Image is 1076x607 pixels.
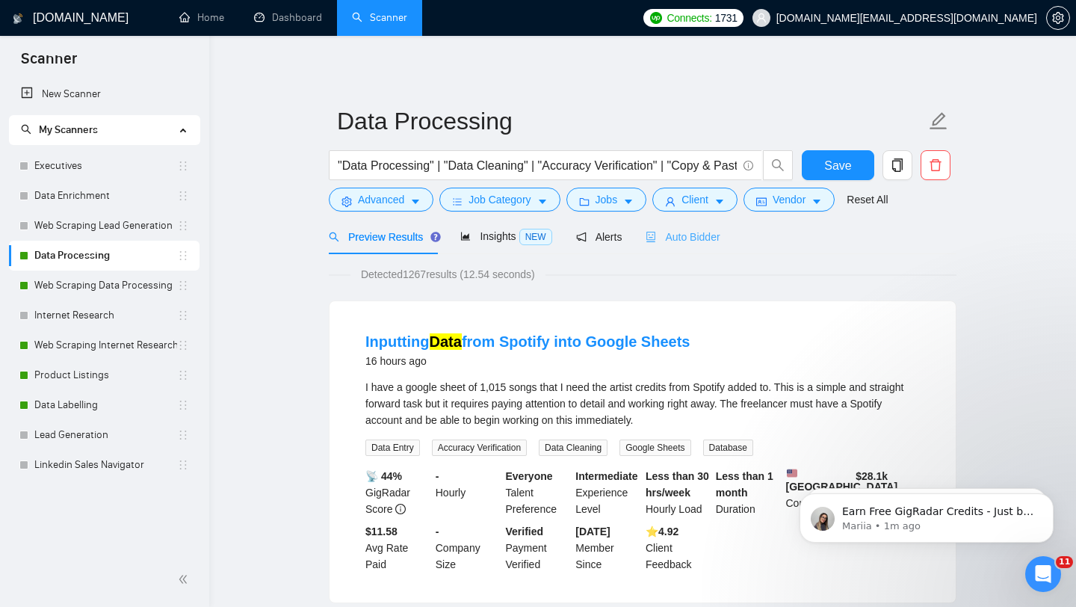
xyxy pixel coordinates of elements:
b: Intermediate [575,470,637,482]
span: Data Cleaning [539,440,607,456]
span: caret-down [410,196,421,207]
input: Scanner name... [337,102,926,140]
span: setting [1047,12,1069,24]
span: idcard [756,196,767,207]
span: area-chart [460,231,471,241]
li: Data Processing [9,241,200,271]
li: Web Scraping Data Processing [9,271,200,301]
span: Vendor [773,191,806,208]
span: Scanner [9,48,89,79]
span: holder [177,160,189,172]
iframe: Intercom live chat [1025,556,1061,592]
span: holder [177,429,189,441]
button: barsJob Categorycaret-down [439,188,560,212]
span: notification [576,232,587,242]
span: Jobs [596,191,618,208]
div: Duration [713,468,783,517]
span: info-circle [395,504,406,514]
a: homeHome [179,11,224,24]
span: caret-down [811,196,822,207]
li: Data Enrichment [9,181,200,211]
span: delete [921,158,950,172]
span: holder [177,339,189,351]
button: userClientcaret-down [652,188,738,212]
b: Everyone [506,470,553,482]
div: Client Feedback [643,523,713,573]
div: Talent Preference [503,468,573,517]
button: delete [921,150,950,180]
a: Internet Research [34,301,177,330]
mark: Data [430,333,462,350]
span: robot [646,232,656,242]
span: Alerts [576,231,622,243]
span: NEW [519,229,552,245]
span: holder [177,399,189,411]
b: - [436,470,439,482]
iframe: Intercom notifications message [777,462,1076,567]
span: search [21,124,31,135]
b: Less than 30 hrs/week [646,470,709,499]
span: My Scanners [39,123,98,136]
span: user [665,196,675,207]
span: My Scanners [21,123,98,136]
a: Data Labelling [34,390,177,420]
li: Web Scraping Lead Generation [9,211,200,241]
span: caret-down [714,196,725,207]
span: Auto Bidder [646,231,720,243]
span: bars [452,196,463,207]
div: Company Size [433,523,503,573]
b: Less than 1 month [716,470,773,499]
a: Data Processing [34,241,177,271]
div: Hourly [433,468,503,517]
span: Database [703,440,753,456]
button: search [763,150,793,180]
b: ⭐️ 4.92 [646,526,678,537]
span: copy [883,158,912,172]
span: setting [341,196,352,207]
div: I have a google sheet of 1,015 songs that I need the artist credits from Spotify added to. This i... [365,379,920,428]
span: Detected 1267 results (12.54 seconds) [350,266,545,283]
li: Product Listings [9,360,200,390]
span: Accuracy Verification [432,440,527,456]
div: Avg Rate Paid [362,523,433,573]
li: Linkedin Sales Navigator [9,450,200,480]
a: InputtingDatafrom Spotify into Google Sheets [365,333,690,350]
img: logo [13,7,23,31]
button: Save [802,150,874,180]
button: setting [1046,6,1070,30]
a: Web Scraping Data Processing [34,271,177,301]
span: Client [681,191,708,208]
a: Web Scraping Internet Research [34,330,177,360]
input: Search Freelance Jobs... [338,156,737,175]
div: Member Since [572,523,643,573]
span: Connects: [667,10,711,26]
li: New Scanner [9,79,200,109]
button: folderJobscaret-down [566,188,647,212]
b: 📡 44% [365,470,402,482]
span: Save [824,156,851,175]
span: holder [177,220,189,232]
span: search [764,158,792,172]
span: 11 [1056,556,1073,568]
span: edit [929,111,948,131]
button: copy [882,150,912,180]
div: Payment Verified [503,523,573,573]
span: Insights [460,230,551,242]
span: folder [579,196,590,207]
a: Data Enrichment [34,181,177,211]
span: 1731 [715,10,738,26]
a: Reset All [847,191,888,208]
li: Data Labelling [9,390,200,420]
span: holder [177,459,189,471]
span: holder [177,280,189,292]
span: double-left [178,572,193,587]
a: dashboardDashboard [254,11,322,24]
li: Internet Research [9,301,200,330]
button: idcardVendorcaret-down [743,188,835,212]
b: $11.58 [365,526,398,537]
span: holder [177,309,189,321]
